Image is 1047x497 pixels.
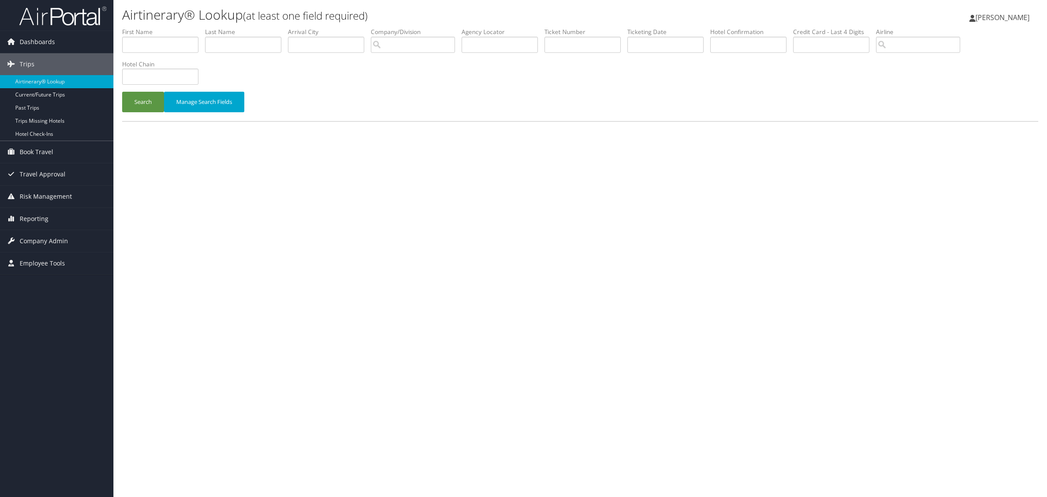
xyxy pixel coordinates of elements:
label: Arrival City [288,28,371,36]
span: [PERSON_NAME] [975,13,1030,22]
span: Risk Management [20,186,72,207]
label: Credit Card - Last 4 Digits [793,28,876,36]
label: Agency Locator [462,28,544,36]
span: Dashboards [20,31,55,53]
label: Company/Division [371,28,462,36]
label: Hotel Confirmation [710,28,793,36]
button: Manage Search Fields [164,92,244,112]
span: Book Travel [20,141,53,163]
label: Airline [876,28,967,36]
a: [PERSON_NAME] [969,4,1038,31]
label: First Name [122,28,205,36]
span: Company Admin [20,230,68,252]
span: Reporting [20,208,48,230]
label: Ticket Number [544,28,627,36]
label: Ticketing Date [627,28,710,36]
small: (at least one field required) [243,8,368,23]
label: Hotel Chain [122,60,205,69]
span: Trips [20,53,34,75]
label: Last Name [205,28,288,36]
span: Travel Approval [20,163,65,185]
h1: Airtinerary® Lookup [122,6,733,24]
img: airportal-logo.png [19,6,106,26]
span: Employee Tools [20,252,65,274]
button: Search [122,92,164,112]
